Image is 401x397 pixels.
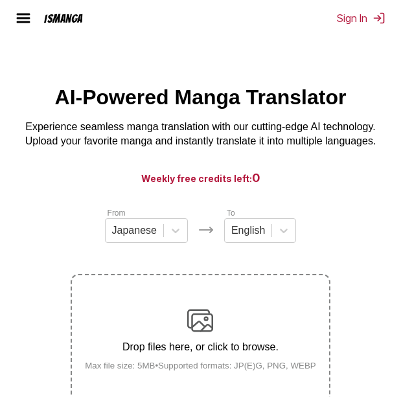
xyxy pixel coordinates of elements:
[227,209,235,218] label: To
[10,120,391,149] p: Experience seamless manga translation with our cutting-edge AI technology. Upload your favorite m...
[16,10,31,26] img: hamburger
[108,209,126,218] label: From
[74,341,327,353] p: Drop files here, or click to browse.
[252,171,260,185] span: 0
[31,170,370,186] h3: Weekly free credits left:
[372,12,385,25] img: Sign out
[55,85,347,109] h1: AI-Powered Manga Translator
[337,12,385,25] button: Sign In
[74,361,327,370] small: Max file size: 5MB • Supported formats: JP(E)G, PNG, WEBP
[198,222,214,238] img: Languages icon
[44,12,83,25] div: IsManga
[39,12,106,25] a: IsManga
